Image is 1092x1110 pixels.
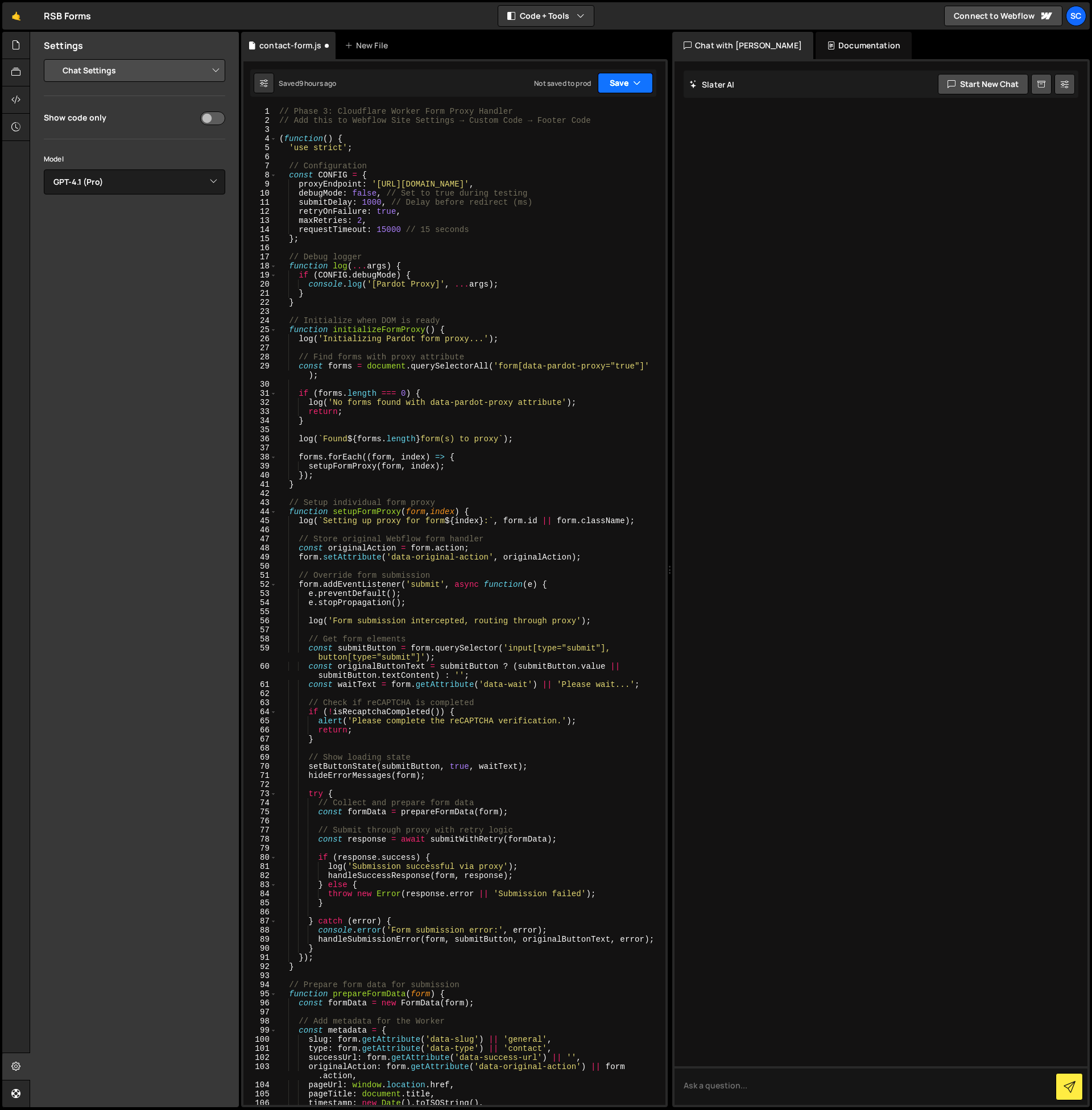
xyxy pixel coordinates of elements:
[243,871,277,880] div: 82
[243,271,277,280] div: 19
[498,6,594,26] button: Code + Tools
[243,198,277,207] div: 11
[243,1080,277,1090] div: 104
[243,553,277,562] div: 49
[243,535,277,544] div: 47
[243,580,277,589] div: 52
[243,844,277,853] div: 79
[243,116,277,125] div: 2
[243,626,277,635] div: 57
[243,398,277,407] div: 32
[243,917,277,926] div: 87
[243,807,277,817] div: 75
[243,562,277,571] div: 50
[243,798,277,807] div: 74
[243,735,277,744] div: 67
[243,1008,277,1017] div: 97
[243,161,277,171] div: 7
[243,989,277,999] div: 95
[243,607,277,616] div: 55
[243,817,277,826] div: 76
[243,180,277,189] div: 9
[243,762,277,771] div: 70
[243,889,277,898] div: 84
[243,862,277,871] div: 81
[243,744,277,753] div: 68
[243,980,277,989] div: 94
[243,280,277,289] div: 20
[243,999,277,1008] div: 96
[243,1017,277,1026] div: 98
[243,480,277,489] div: 41
[243,944,277,953] div: 90
[243,507,277,516] div: 44
[243,525,277,535] div: 46
[243,1053,277,1062] div: 102
[243,826,277,835] div: 77
[243,207,277,216] div: 12
[243,1035,277,1044] div: 100
[243,635,277,644] div: 58
[243,726,277,735] div: 66
[243,425,277,434] div: 35
[243,353,277,362] div: 28
[243,771,277,780] div: 71
[243,908,277,917] div: 86
[259,40,321,51] div: contact-form.js
[44,112,106,123] div: Show code only
[299,78,337,88] div: 9 hours ago
[1066,6,1086,26] div: Sc
[243,225,277,234] div: 14
[243,1099,277,1108] div: 106
[243,453,277,462] div: 38
[243,262,277,271] div: 18
[44,154,64,165] label: Model
[243,689,277,698] div: 62
[243,707,277,716] div: 64
[243,125,277,134] div: 3
[243,1026,277,1035] div: 99
[243,953,277,962] div: 91
[243,589,277,598] div: 53
[243,389,277,398] div: 31
[243,362,277,380] div: 29
[243,444,277,453] div: 37
[243,616,277,626] div: 56
[243,835,277,844] div: 78
[243,334,277,343] div: 26
[243,489,277,498] div: 42
[598,73,653,93] button: Save
[672,32,813,59] div: Chat with [PERSON_NAME]
[938,74,1028,94] button: Start new chat
[243,716,277,726] div: 65
[243,598,277,607] div: 54
[243,143,277,152] div: 5
[243,753,277,762] div: 69
[243,1062,277,1080] div: 103
[279,78,337,88] div: Saved
[243,216,277,225] div: 13
[689,79,735,90] h2: Slater AI
[243,434,277,444] div: 36
[243,298,277,307] div: 22
[243,152,277,161] div: 6
[243,1090,277,1099] div: 105
[243,898,277,908] div: 85
[243,307,277,316] div: 23
[944,6,1062,26] a: Connect to Webflow
[243,971,277,980] div: 93
[243,644,277,662] div: 59
[816,32,912,59] div: Documentation
[243,544,277,553] div: 48
[243,662,277,680] div: 60
[243,252,277,262] div: 17
[243,171,277,180] div: 8
[243,935,277,944] div: 89
[2,2,30,30] a: 🤙
[243,853,277,862] div: 80
[243,234,277,243] div: 15
[243,571,277,580] div: 51
[243,316,277,325] div: 24
[44,39,83,52] h2: Settings
[243,189,277,198] div: 10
